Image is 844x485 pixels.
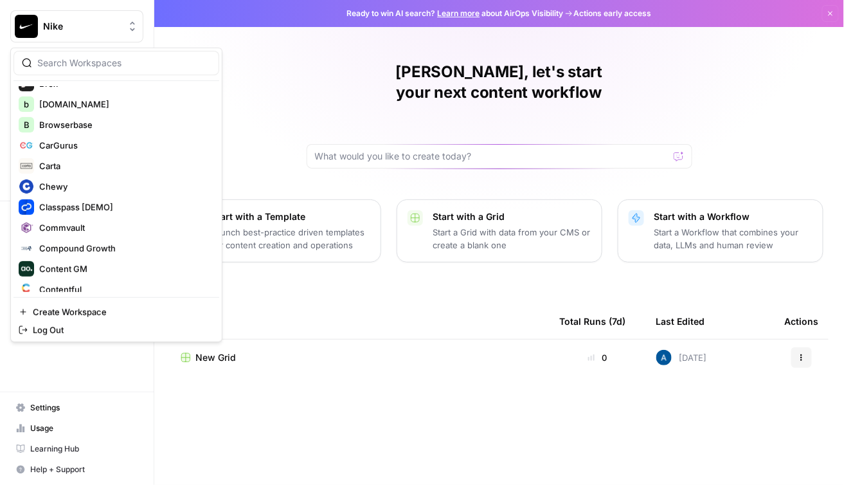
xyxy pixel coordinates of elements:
span: Usage [30,423,138,434]
button: Help + Support [10,459,143,480]
img: Content GM Logo [19,261,34,277]
div: [DATE] [656,350,707,365]
span: [DOMAIN_NAME] [39,98,209,111]
span: CarGurus [39,139,209,152]
span: Create Workspace [33,306,209,318]
span: Browserbase [39,118,209,131]
span: Compound Growth [39,242,209,255]
input: What would you like to create today? [315,150,669,163]
img: Chewy Logo [19,179,34,194]
span: Settings [30,402,138,414]
img: Compound Growth Logo [19,241,34,256]
p: Start a Workflow that combines your data, LLMs and human review [654,226,813,252]
img: Commvault Logo [19,220,34,235]
button: Start with a GridStart a Grid with data from your CMS or create a blank one [397,199,602,262]
button: Workspace: Nike [10,10,143,42]
span: Log Out [33,324,209,336]
div: Recent [181,304,539,339]
input: Search Workspaces [37,57,211,69]
h1: [PERSON_NAME], let's start your next content workflow [307,62,692,103]
span: Classpass [DEMO] [39,201,209,214]
img: Nike Logo [15,15,38,38]
span: Carta [39,160,209,172]
a: Create Workspace [13,303,219,321]
div: 0 [560,351,636,364]
img: Classpass [DEMO] Logo [19,199,34,215]
p: Start a Grid with data from your CMS or create a blank one [433,226,591,252]
button: Start with a TemplateLaunch best-practice driven templates for content creation and operations [175,199,381,262]
button: Start with a WorkflowStart a Workflow that combines your data, LLMs and human review [618,199,823,262]
div: Last Edited [656,304,705,339]
span: New Grid [196,351,237,364]
span: Actions early access [574,8,652,19]
span: Ready to win AI search? about AirOps Visibility [347,8,564,19]
span: Help + Support [30,464,138,475]
a: Usage [10,418,143,439]
span: B [24,118,30,131]
img: Carta Logo [19,158,34,174]
img: CarGurus Logo [19,138,34,153]
div: Actions [785,304,819,339]
a: Log Out [13,321,219,339]
div: Total Runs (7d) [560,304,626,339]
span: b [24,98,29,111]
p: Start with a Workflow [654,210,813,223]
p: Start with a Template [212,210,370,223]
span: Contentful [39,283,209,296]
p: Launch best-practice driven templates for content creation and operations [212,226,370,252]
div: Workspace: Nike [10,48,222,342]
span: Content GM [39,262,209,275]
span: Nike [43,20,121,33]
span: Commvault [39,221,209,234]
a: Learning Hub [10,439,143,459]
a: Settings [10,398,143,418]
img: he81ibor8lsei4p3qvg4ugbvimgp [656,350,672,365]
p: Start with a Grid [433,210,591,223]
span: Learning Hub [30,443,138,455]
a: Learn more [438,8,480,18]
a: New Grid [181,351,539,364]
img: Contentful Logo [19,282,34,297]
span: Chewy [39,180,209,193]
